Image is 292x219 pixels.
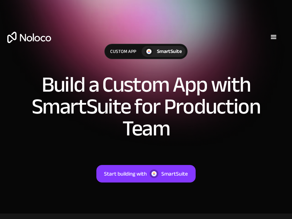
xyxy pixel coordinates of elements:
[263,26,285,48] div: menu
[161,169,188,178] div: SmartSuite
[104,169,147,178] div: Start building with
[96,165,196,182] a: Start building withSmartSuite
[7,74,285,139] h1: Build a Custom App with SmartSuite for Production Team
[7,32,51,43] a: home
